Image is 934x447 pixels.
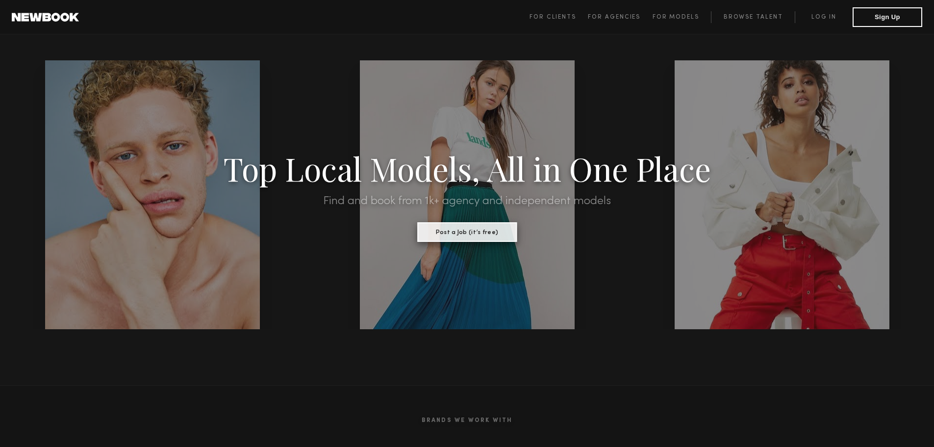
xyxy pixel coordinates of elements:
span: For Clients [530,14,576,20]
a: For Clients [530,11,588,23]
a: For Models [653,11,711,23]
span: For Agencies [588,14,640,20]
a: Post a Job (it’s free) [417,226,517,237]
button: Sign Up [853,7,922,27]
a: Browse Talent [711,11,795,23]
a: Log in [795,11,853,23]
a: For Agencies [588,11,652,23]
h2: Brands We Work With [173,405,761,436]
h1: Top Local Models, All in One Place [70,153,864,184]
span: For Models [653,14,699,20]
h2: Find and book from 1k+ agency and independent models [70,195,864,207]
button: Post a Job (it’s free) [417,222,517,242]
